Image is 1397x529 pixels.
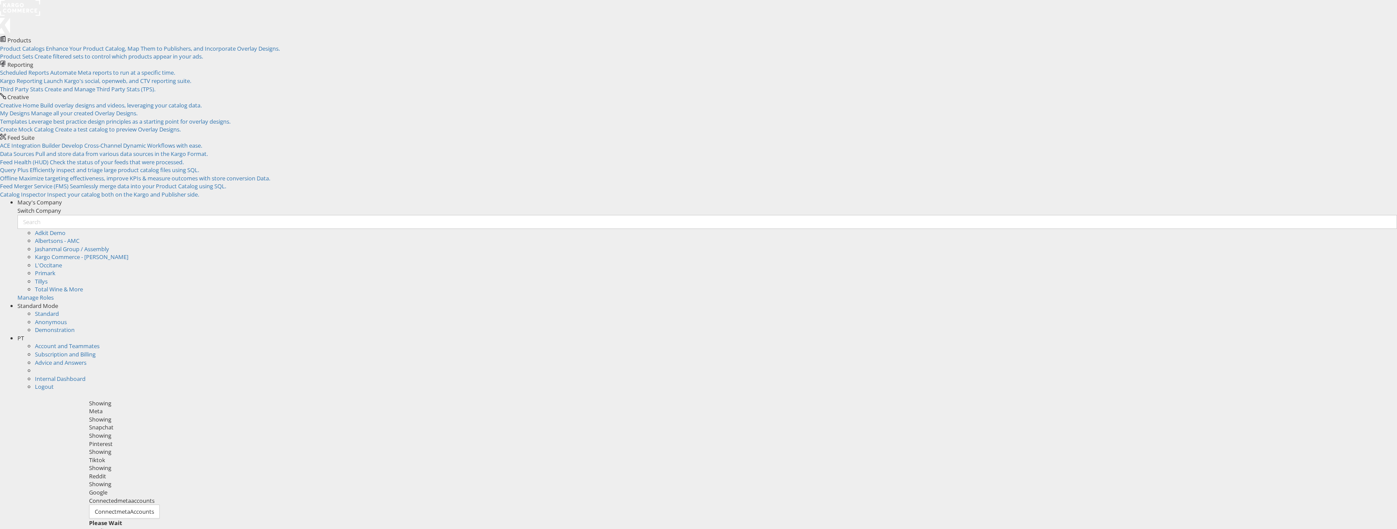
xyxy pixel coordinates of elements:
span: Leverage best practice design principles as a starting point for overlay designs. [28,118,231,125]
a: Primark [35,269,55,277]
a: Internal Dashboard [35,375,86,383]
a: Demonstration [35,326,75,334]
span: Products [7,36,31,44]
span: meta [117,508,130,515]
span: Automate Meta reports to run at a specific time. [50,69,175,76]
a: Subscription and Billing [35,350,96,358]
span: Create and Manage Third Party Stats (TPS). [45,85,155,93]
div: Showing [89,480,1391,488]
a: Account and Teammates [35,342,100,350]
div: Showing [89,448,1391,456]
button: ConnectmetaAccounts [89,505,160,519]
a: Standard [35,310,59,318]
span: Pull and store data from various data sources in the Kargo Format. [35,150,208,158]
span: Create filtered sets to control which products appear in your ads. [34,52,203,60]
div: Showing [89,399,1391,408]
div: Connected accounts [89,497,1391,505]
div: Reddit [89,472,1391,481]
a: Logout [35,383,54,391]
span: Reporting [7,61,33,69]
span: meta [117,497,131,505]
div: Showing [89,464,1391,472]
span: PT [17,334,24,342]
strong: Please Wait [89,519,122,527]
span: Efficiently inspect and triage large product catalog files using SQL. [30,166,199,174]
div: Snapchat [89,423,1391,432]
span: Develop Cross-Channel Dynamic Workflows with ease. [62,142,202,149]
span: Inspect your catalog both on the Kargo and Publisher side. [47,190,199,198]
span: Maximize targeting effectiveness, improve KPIs & measure outcomes with store conversion Data. [19,174,270,182]
span: Check the status of your feeds that were processed. [50,158,184,166]
span: Manage all your created Overlay Designs. [31,109,138,117]
span: Enhance Your Product Catalog, Map Them to Publishers, and Incorporate Overlay Designs. [46,45,280,52]
input: Search [17,215,1397,229]
span: Feed Suite [7,134,34,142]
a: Jashanmal Group / Assembly [35,245,109,253]
div: Showing [89,432,1391,440]
div: Google [89,488,1391,497]
a: Adkit Demo [35,229,65,237]
a: Anonymous [35,318,67,326]
span: Creative [7,93,29,101]
span: Launch Kargo's social, openweb, and CTV reporting suite. [44,77,191,85]
a: Advice and Answers [35,359,86,366]
a: Kargo Commerce - [PERSON_NAME] [35,253,128,261]
span: Create a test catalog to preview Overlay Designs. [55,125,181,133]
div: Showing [89,415,1391,424]
span: Build overlay designs and videos, leveraging your catalog data. [40,101,202,109]
div: Switch Company [17,207,1397,215]
a: Tillys [35,277,48,285]
div: Pinterest [89,440,1391,448]
div: Meta [89,407,1391,415]
div: Tiktok [89,456,1391,464]
span: Seamlessly merge data into your Product Catalog using SQL. [70,182,226,190]
a: Albertsons - AMC [35,237,79,245]
a: Manage Roles [17,294,54,301]
span: Macy's Company [17,198,62,206]
span: Standard Mode [17,302,58,310]
a: L'Occitane [35,261,62,269]
a: Total Wine & More [35,285,83,293]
